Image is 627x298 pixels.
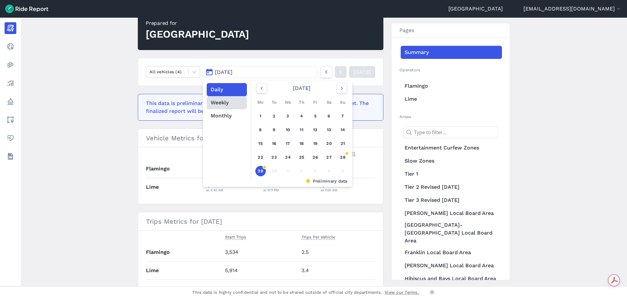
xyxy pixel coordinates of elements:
[401,207,502,220] a: [PERSON_NAME] Local Board Area
[146,243,222,261] th: Flamingo
[401,181,502,194] a: Tier 2 Revised [DATE]
[338,152,348,163] a: 28
[263,187,315,193] div: at 9:11 PM
[146,160,203,178] th: Flamingo
[5,132,16,144] a: Health
[401,79,502,93] a: Flamingo
[310,138,321,149] a: 19
[207,83,247,96] button: Daily
[399,67,502,73] h2: Operators
[225,233,246,240] span: Start Trips
[283,166,293,176] div: 1
[5,114,16,126] a: Areas
[297,152,307,163] a: 25
[138,129,383,147] h3: Vehicle Metrics for [DATE]
[324,152,334,163] a: 27
[138,212,383,231] h3: Trips Metrics for [DATE]
[338,111,348,121] a: 7
[324,111,334,121] a: 6
[349,66,375,78] a: [DATE]
[206,187,258,193] div: at 4:40 AM
[146,19,249,27] div: Prepared for
[283,111,293,121] a: 3
[401,272,502,285] a: Hibiscus and Bays Local Board Area
[255,111,266,121] a: 1
[269,97,280,108] div: Tu
[324,97,334,108] div: Sa
[146,99,371,115] div: This data is preliminary and may be missing events that haven't been reported yet. The finalized ...
[297,111,307,121] a: 4
[269,152,280,163] a: 23
[5,41,16,52] a: Realtime
[310,152,321,163] a: 26
[254,83,350,94] div: [DATE]
[5,150,16,162] a: Datasets
[392,23,510,38] h3: Pages
[401,246,502,259] a: Franklin Local Board Area
[283,97,293,108] div: We
[338,138,348,149] a: 21
[255,97,266,108] div: Mo
[321,181,376,193] div: 1,777
[401,141,502,154] a: Entertainment Curfew Zones
[269,125,280,135] a: 9
[324,166,334,176] div: 4
[146,279,222,297] th: Total
[269,166,280,176] div: 30
[255,125,266,135] a: 8
[297,166,307,176] div: 2
[385,289,419,295] a: View our Terms.
[222,279,299,297] td: 9,448
[321,187,376,193] div: at 1:00 AM
[146,27,249,42] div: [GEOGRAPHIC_DATA]
[283,152,293,163] a: 24
[338,166,348,176] div: 5
[269,111,280,121] a: 2
[297,138,307,149] a: 18
[255,152,266,163] a: 22
[301,233,335,241] button: Trips Per Vehicle
[401,154,502,167] a: Slow Zones
[301,233,335,240] span: Trips Per Vehicle
[5,22,16,34] a: Report
[146,178,203,196] th: Lime
[206,181,258,193] div: 1,758
[297,97,307,108] div: Th
[146,261,222,279] th: Lime
[269,138,280,149] a: 16
[324,125,334,135] a: 13
[310,97,321,108] div: Fr
[338,97,348,108] div: Su
[263,181,315,193] div: 88
[401,46,502,59] a: Summary
[5,5,48,13] img: Ride Report
[5,59,16,71] a: Heatmaps
[399,114,502,120] h2: Areas
[310,111,321,121] a: 5
[255,138,266,149] a: 15
[403,126,498,138] input: Type to filter...
[225,233,246,241] button: Start Trips
[5,96,16,107] a: Policy
[222,261,299,279] td: 5,914
[299,261,375,279] td: 3.4
[401,194,502,207] a: Tier 3 Revised [DATE]
[297,125,307,135] a: 11
[207,96,247,109] button: Weekly
[401,220,502,246] a: [GEOGRAPHIC_DATA]-[GEOGRAPHIC_DATA] Local Board Area
[215,69,233,75] span: [DATE]
[5,77,16,89] a: Analyze
[310,125,321,135] a: 12
[207,109,247,122] button: Monthly
[299,279,375,297] td: 3
[256,178,347,184] div: Preliminary data
[299,243,375,261] td: 2.5
[283,125,293,135] a: 10
[448,5,503,13] a: [GEOGRAPHIC_DATA]
[255,166,266,176] a: 29
[401,167,502,181] a: Tier 1
[401,93,502,106] a: Lime
[222,243,299,261] td: 3,534
[203,66,318,78] button: [DATE]
[283,138,293,149] a: 17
